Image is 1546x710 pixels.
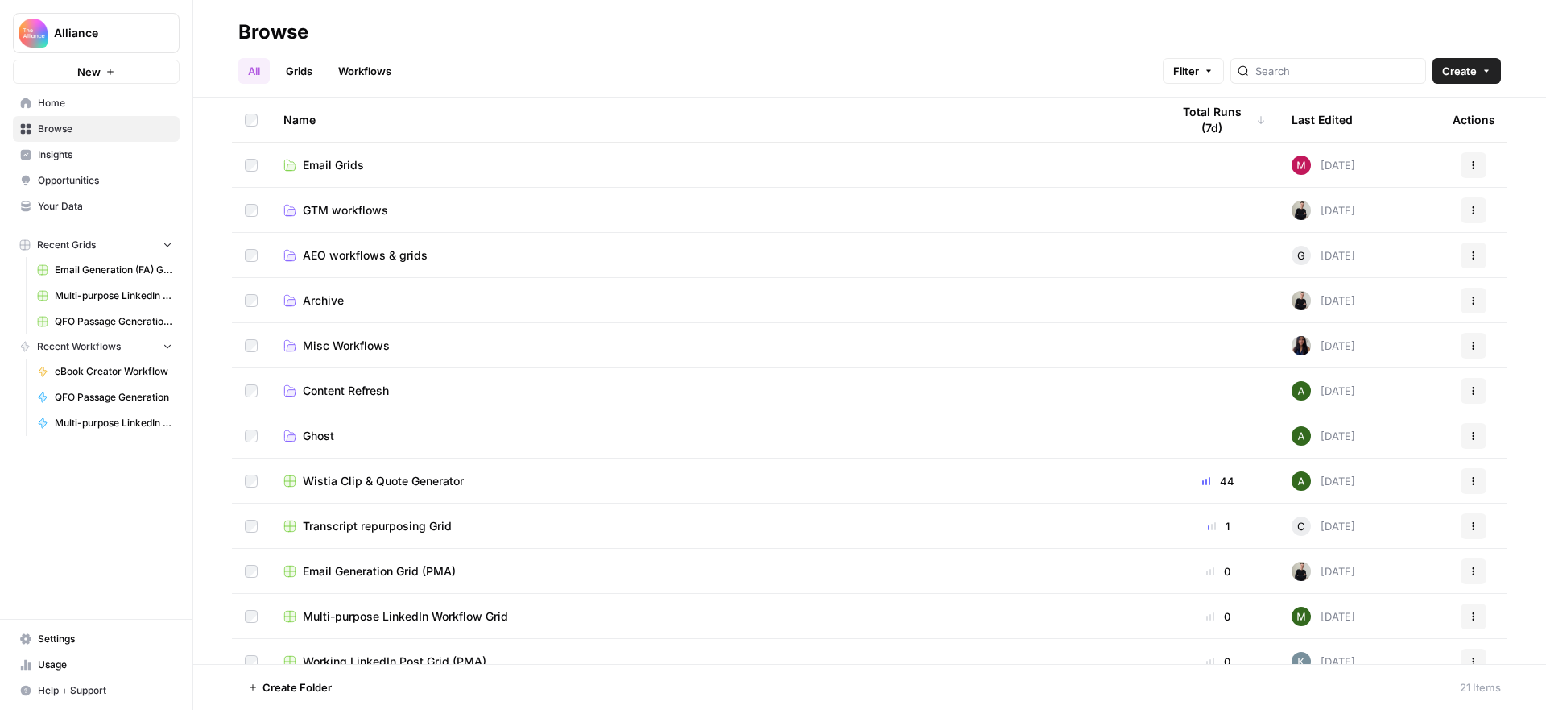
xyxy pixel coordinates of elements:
a: Browse [13,116,180,142]
a: eBook Creator Workflow [30,359,180,384]
a: Email Generation (FA) Grid [30,257,180,283]
span: Email Generation Grid (PMA) [303,563,456,579]
div: [DATE] [1292,562,1355,581]
span: Multi-purpose LinkedIn Workflow [55,416,172,430]
span: Email Generation (FA) Grid [55,263,172,277]
button: Recent Grids [13,233,180,257]
button: New [13,60,180,84]
span: Multi-purpose LinkedIn Workflow Grid [303,608,508,625]
button: Filter [1163,58,1224,84]
a: AEO workflows & grids [283,247,1145,264]
span: Recent Workflows [37,339,121,354]
img: rzyuksnmva7rad5cmpd7k6b2ndco [1292,562,1311,581]
a: All [238,58,270,84]
a: QFO Passage Generation [30,384,180,410]
span: Alliance [54,25,151,41]
span: Email Grids [303,157,364,173]
span: Working LinkedIn Post Grid (PMA) [303,654,486,670]
div: Name [283,98,1145,142]
a: Grids [276,58,322,84]
button: Help + Support [13,678,180,704]
div: [DATE] [1292,652,1355,671]
a: Settings [13,626,180,652]
div: 21 Items [1460,679,1501,695]
div: [DATE] [1292,517,1355,536]
a: Home [13,90,180,116]
button: Recent Workflows [13,334,180,359]
span: Help + Support [38,683,172,698]
a: Opportunities [13,168,180,193]
div: 44 [1171,473,1266,489]
a: GTM workflows [283,202,1145,218]
img: c8wmpw7vlhc40nwaok2gp41g9gxh [1292,652,1311,671]
div: [DATE] [1292,471,1355,491]
img: Alliance Logo [19,19,48,48]
span: G [1297,247,1305,264]
span: GTM workflows [303,202,388,218]
div: Last Edited [1292,98,1353,142]
button: Workspace: Alliance [13,13,180,53]
div: 0 [1171,563,1266,579]
div: [DATE] [1292,607,1355,626]
img: d65nc20463hou62czyfowuui0u3g [1292,471,1311,491]
div: [DATE] [1292,336,1355,355]
span: Content Refresh [303,383,389,399]
span: eBook Creator Workflow [55,364,172,379]
span: Home [38,96,172,110]
img: l5bw1boy7i1vzeyb5kvp5qo3zmc4 [1292,607,1311,626]
a: Workflows [329,58,401,84]
span: AEO workflows & grids [303,247,428,264]
img: d65nc20463hou62czyfowuui0u3g [1292,426,1311,446]
a: Insights [13,142,180,168]
button: Create Folder [238,675,341,700]
span: Browse [38,122,172,136]
a: Wistia Clip & Quote Generator [283,473,1145,489]
span: Insights [38,147,172,162]
span: Misc Workflows [303,338,390,354]
div: [DATE] [1292,201,1355,220]
span: Archive [303,293,344,309]
img: rzyuksnmva7rad5cmpd7k6b2ndco [1292,201,1311,220]
div: Total Runs (7d) [1171,98,1266,142]
a: Ghost [283,428,1145,444]
div: 0 [1171,654,1266,670]
span: QFO Passage Generation Grid (PMA) [55,314,172,329]
div: Browse [238,19,308,45]
div: [DATE] [1292,291,1355,310]
span: Transcript repurposing Grid [303,518,452,534]
a: Multi-purpose LinkedIn Workflow Grid [30,283,180,309]
img: rox323kbkgutb4wcij4krxobkpon [1292,336,1311,355]
a: Misc Workflows [283,338,1145,354]
span: Create [1442,63,1477,79]
span: QFO Passage Generation [55,390,172,405]
span: Recent Grids [37,238,96,252]
div: Actions [1453,98,1495,142]
span: Filter [1173,63,1199,79]
a: Working LinkedIn Post Grid (PMA) [283,654,1145,670]
a: Transcript repurposing Grid [283,518,1145,534]
span: Wistia Clip & Quote Generator [303,473,464,489]
div: [DATE] [1292,381,1355,401]
a: QFO Passage Generation Grid (PMA) [30,309,180,334]
a: Multi-purpose LinkedIn Workflow Grid [283,608,1145,625]
span: Ghost [303,428,334,444]
a: Usage [13,652,180,678]
span: Settings [38,632,172,646]
a: Multi-purpose LinkedIn Workflow [30,410,180,436]
a: Your Data [13,193,180,219]
a: Email Generation Grid (PMA) [283,563,1145,579]
div: [DATE] [1292,156,1355,175]
span: C [1297,518,1305,534]
img: rzyuksnmva7rad5cmpd7k6b2ndco [1292,291,1311,310]
div: 0 [1171,608,1266,625]
img: d65nc20463hou62czyfowuui0u3g [1292,381,1311,401]
img: zisfsfjavtjatavadd4sac4votan [1292,156,1311,175]
div: [DATE] [1292,246,1355,265]
span: Usage [38,658,172,672]
span: New [77,64,101,80]
div: [DATE] [1292,426,1355,446]
button: Create [1432,58,1501,84]
a: Email Grids [283,157,1145,173]
span: Your Data [38,199,172,214]
span: Create Folder [262,679,332,695]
